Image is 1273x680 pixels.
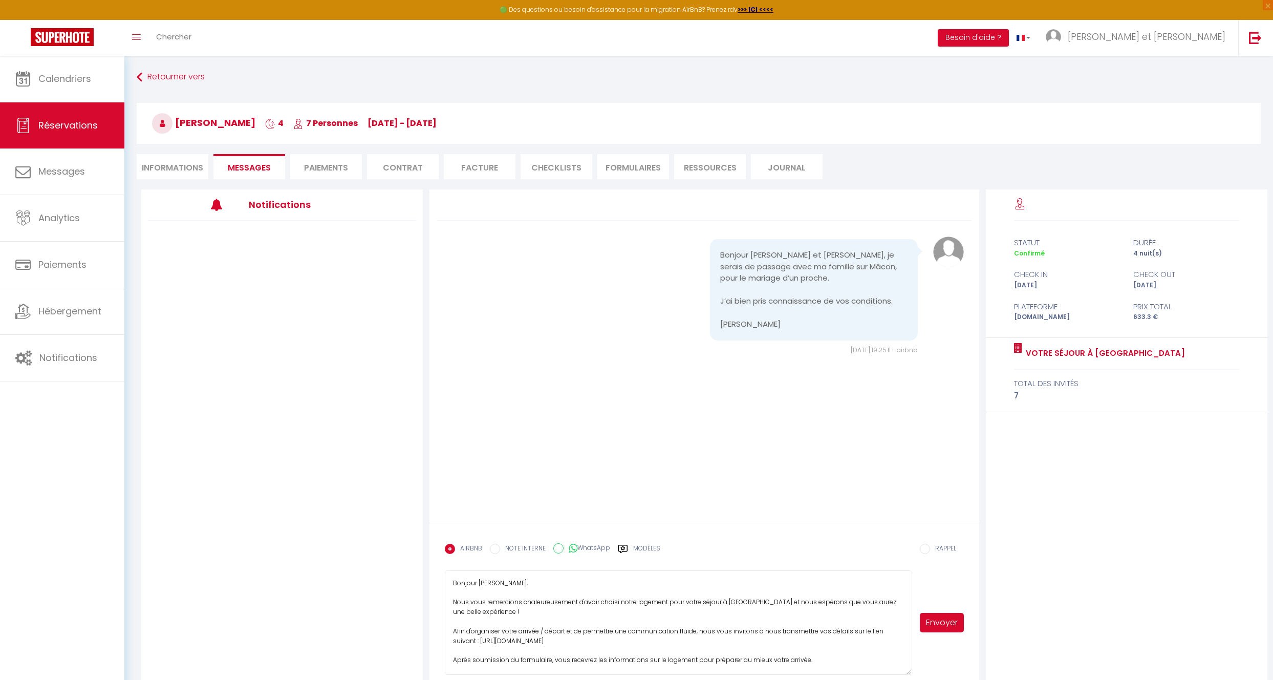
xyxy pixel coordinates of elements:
img: Super Booking [31,28,94,46]
span: Messages [38,165,85,178]
img: avatar.png [933,237,964,267]
div: 4 nuit(s) [1127,249,1246,259]
a: Chercher [148,20,199,56]
li: Facture [444,154,515,179]
span: 4 [265,117,284,129]
li: Ressources [674,154,746,179]
span: [PERSON_NAME] et [PERSON_NAME] [1068,30,1225,43]
a: ... [PERSON_NAME] et [PERSON_NAME] [1038,20,1238,56]
li: Informations [137,154,208,179]
label: NOTE INTERNE [500,544,546,555]
li: Paiements [290,154,362,179]
div: Plateforme [1007,301,1127,313]
div: check in [1007,268,1127,281]
a: >>> ICI <<<< [738,5,773,14]
span: Analytics [38,211,80,224]
div: [DATE] [1127,281,1246,290]
label: Modèles [633,544,660,562]
div: Prix total [1127,301,1246,313]
button: Besoin d'aide ? [938,29,1009,47]
li: CHECKLISTS [521,154,592,179]
img: logout [1249,31,1262,44]
span: 7 Personnes [293,117,358,129]
span: Notifications [39,351,97,364]
div: [DOMAIN_NAME] [1007,312,1127,322]
div: check out [1127,268,1246,281]
label: RAPPEL [930,544,956,555]
div: total des invités [1014,377,1239,390]
span: [PERSON_NAME] [152,116,255,129]
span: Calendriers [38,72,91,85]
span: Confirmé [1014,249,1045,258]
li: Contrat [367,154,439,179]
div: [DATE] [1007,281,1127,290]
div: durée [1127,237,1246,249]
div: 7 [1014,390,1239,402]
div: 633.3 € [1127,312,1246,322]
label: WhatsApp [564,543,610,555]
li: Journal [751,154,823,179]
span: [DATE] 19:25:11 - airbnb [851,346,918,354]
button: Envoyer [920,613,964,632]
h3: Notifications [249,193,360,216]
span: Hébergement [38,305,101,317]
span: Messages [228,162,271,174]
div: statut [1007,237,1127,249]
a: Retourner vers [137,68,1261,87]
label: AIRBNB [455,544,482,555]
li: FORMULAIRES [597,154,669,179]
pre: Bonjour [PERSON_NAME] et [PERSON_NAME], je serais de passage avec ma famille sur Mâcon, pour le m... [720,249,908,330]
img: ... [1046,29,1061,45]
span: Paiements [38,258,87,271]
span: Réservations [38,119,98,132]
a: Votre séjour à [GEOGRAPHIC_DATA] [1022,347,1185,359]
span: [DATE] - [DATE] [368,117,437,129]
span: Chercher [156,31,191,42]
